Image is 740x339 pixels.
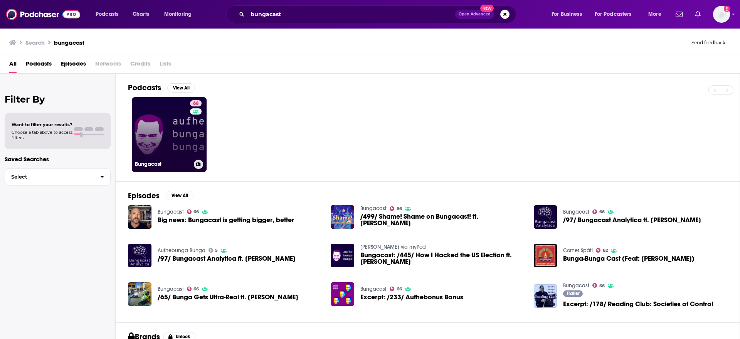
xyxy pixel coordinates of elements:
[135,161,191,167] h3: Bungacast
[360,213,525,226] a: /499/ Shame! Shame on Bungacast! ft. Taylor Hines
[132,97,207,172] a: 66Bungacast
[455,10,494,19] button: Open AdvancedNew
[193,287,199,291] span: 66
[128,83,161,93] h2: Podcasts
[128,191,160,201] h2: Episodes
[331,282,354,306] img: Excerpt: /233/ Aufhebonus Bonus
[599,210,605,214] span: 66
[331,205,354,229] img: /499/ Shame! Shame on Bungacast! ft. Taylor Hines
[95,57,121,73] span: Networks
[563,217,701,223] span: /97/ Bungacast Analytica ft. [PERSON_NAME]
[167,83,195,93] button: View All
[563,255,695,262] span: Bunga-Bunga Cast (Feat: [PERSON_NAME])
[563,301,713,307] a: Excerpt: /178/ Reading Club: Societies of Control
[158,294,298,300] a: /65/ Bunga Gets Ultra-Real ft. Steve Hall
[552,9,582,20] span: For Business
[360,213,525,226] span: /499/ Shame! Shame on Bungacast! ft. [PERSON_NAME]
[128,191,193,201] a: EpisodesView All
[390,287,402,291] a: 66
[133,9,149,20] span: Charts
[596,248,608,253] a: 62
[193,210,199,214] span: 66
[5,174,94,179] span: Select
[166,191,193,200] button: View All
[713,6,730,23] img: User Profile
[128,8,154,20] a: Charts
[360,252,525,265] span: Bungacast: /445/ How I Hacked the US Election ft. [PERSON_NAME]
[158,294,298,300] span: /65/ Bunga Gets Ultra-Real ft. [PERSON_NAME]
[158,286,184,292] a: Bungacast
[160,57,171,73] span: Lists
[158,247,205,254] a: Aufhebunga Bunga
[190,100,202,106] a: 66
[360,294,463,300] span: Excerpt: /233/ Aufhebonus Bonus
[563,209,589,215] a: Bungacast
[534,284,557,308] img: Excerpt: /178/ Reading Club: Societies of Control
[360,252,525,265] a: Bungacast: /445/ How I Hacked the US Election ft. Alex Gourevitch
[397,207,402,211] span: 66
[247,8,455,20] input: Search podcasts, credits, & more...
[158,217,294,223] a: Big news: Bungacast is getting bigger, better
[331,244,354,267] img: Bungacast: /445/ How I Hacked the US Election ft. Alex Gourevitch
[128,205,151,229] img: Big news: Bungacast is getting bigger, better
[592,209,605,214] a: 66
[599,284,605,288] span: 66
[96,9,118,20] span: Podcasts
[397,287,402,291] span: 66
[26,57,52,73] a: Podcasts
[187,209,199,214] a: 66
[546,8,592,20] button: open menu
[643,8,671,20] button: open menu
[5,168,111,186] button: Select
[360,244,426,250] a: Tyler Cowen via myPod
[534,205,557,229] img: /97/ Bungacast Analytica ft. João Magalhães
[459,12,491,16] span: Open Advanced
[128,83,195,93] a: PodcastsView All
[9,57,17,73] span: All
[567,291,580,296] span: Trailer
[215,249,218,252] span: 5
[158,255,296,262] span: /97/ Bungacast Analytica ft. [PERSON_NAME]
[54,39,84,46] h3: bungacast
[90,8,128,20] button: open menu
[234,5,523,23] div: Search podcasts, credits, & more...
[187,287,199,291] a: 66
[534,244,557,267] img: Bunga-Bunga Cast (Feat: Alex Ptak)
[128,244,151,267] img: /97/ Bungacast Analytica ft. João Magalhães
[390,206,402,211] a: 66
[12,122,72,127] span: Want to filter your results?
[158,255,296,262] a: /97/ Bungacast Analytica ft. João Magalhães
[159,8,202,20] button: open menu
[360,286,387,292] a: Bungacast
[5,155,111,163] p: Saved Searches
[590,8,643,20] button: open menu
[6,7,80,22] img: Podchaser - Follow, Share and Rate Podcasts
[209,248,218,253] a: 5
[164,9,192,20] span: Monitoring
[128,282,151,306] img: /65/ Bunga Gets Ultra-Real ft. Steve Hall
[648,9,661,20] span: More
[61,57,86,73] a: Episodes
[563,247,593,254] a: Corner Späti
[673,8,686,21] a: Show notifications dropdown
[689,39,728,46] button: Send feedback
[692,8,704,21] a: Show notifications dropdown
[193,100,198,108] span: 66
[595,9,632,20] span: For Podcasters
[713,6,730,23] span: Logged in as emmalongstaff
[563,255,695,262] a: Bunga-Bunga Cast (Feat: Alex Ptak)
[563,282,589,289] a: Bungacast
[480,5,494,12] span: New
